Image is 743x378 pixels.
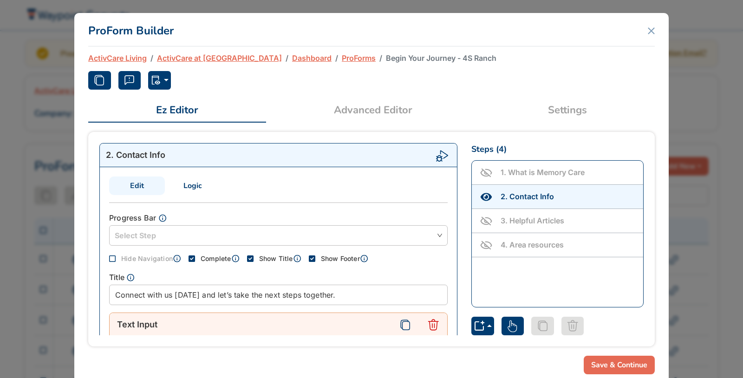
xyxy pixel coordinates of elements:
button: Debug Step [428,143,457,167]
a: ProForms [342,52,376,64]
a: Ez Editor [88,99,266,123]
button: View Responses [118,71,141,90]
span: Show Title [259,254,293,262]
div: Text InputDuplicateDelete [110,313,447,336]
button: Toggle Visibility [472,233,501,257]
button: Duplicate [391,313,419,336]
button: Duplicate Selected [531,317,554,335]
a: ActivCare Living [88,52,147,64]
div: 1. What is Memory Care [501,167,643,178]
button: Delete Selected [561,317,584,335]
a: Settings [480,99,655,122]
div: 3. Helpful Articles [501,215,643,226]
button: Save & Continue [584,356,655,374]
label: Title [109,272,135,283]
button: Toggle Visibility [472,185,501,209]
span: 1 . What is Memory Care [501,167,585,178]
span: Advanced Editor [274,103,473,118]
button: Duplicate [88,71,111,90]
button: Toggle Visibility [472,209,501,233]
nav: breadcrumb [88,52,655,64]
button: Close [648,27,655,34]
h5: ProForm Builder [88,22,174,39]
div: Text Input [110,313,391,336]
a: Edit [109,176,165,195]
span: 2 . Contact Info [501,191,554,202]
div: 4. Area resources [501,239,643,250]
span: Hide Navigation [121,254,173,262]
button: Toggle Selection [502,317,524,335]
a: ActivCare at [GEOGRAPHIC_DATA] [157,52,282,64]
div: 2. Contact Info [501,191,643,202]
span: Begin Your Journey - 4S Ranch [386,52,496,64]
a: Advanced Editor [266,99,480,122]
label: Progress Bar [109,212,167,223]
button: New Step [471,317,494,335]
span: Complete [201,254,231,262]
span: 2 . Contact Info [106,150,165,160]
span: 3 . Helpful Articles [501,215,564,226]
a: Logic [165,176,221,195]
h2: Steps ( 4 ) [471,143,507,156]
button: Toggle Visibility [472,161,501,184]
button: Delete [419,313,447,336]
span: Ez Editor [96,103,259,118]
span: 4 . Area resources [501,239,564,250]
a: Dashboard [292,52,332,64]
span: Show Footer [321,254,360,262]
